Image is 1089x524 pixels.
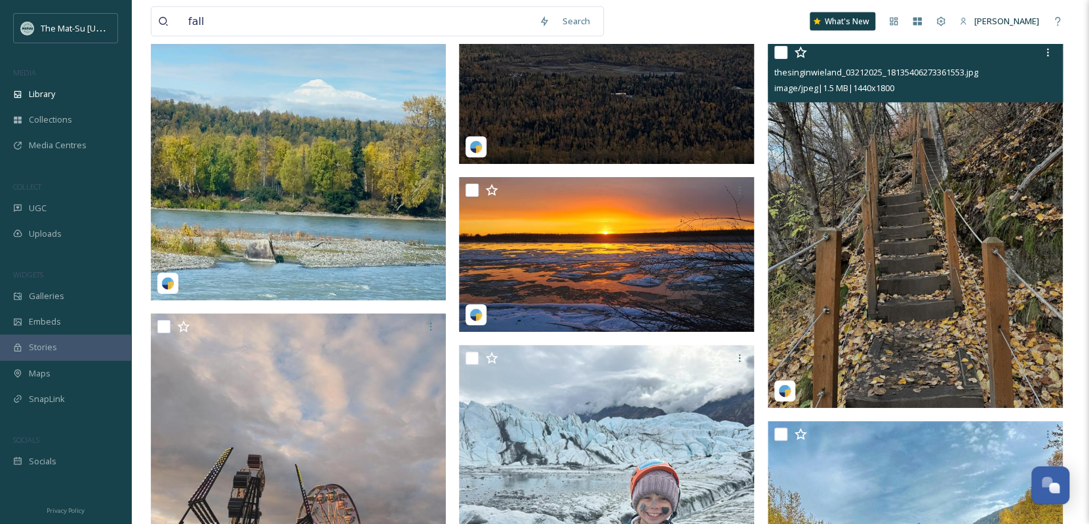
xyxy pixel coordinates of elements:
img: thesinginwieland_03212025_18135406273361553.jpg [768,39,1063,409]
img: snapsea-logo.png [161,277,174,290]
span: Library [29,88,55,100]
a: [PERSON_NAME] [953,9,1046,34]
span: SnapLink [29,393,65,405]
span: SOCIALS [13,435,39,445]
span: The Mat-Su [US_STATE] [41,22,132,34]
img: snapsea-logo.png [469,140,483,153]
img: crisler.kristi_03212025_18019852682604194.jpg [151,5,446,300]
span: Embeds [29,315,61,328]
span: thesinginwieland_03212025_18135406273361553.jpg [774,66,978,78]
span: Galleries [29,290,64,302]
span: Uploads [29,228,62,240]
span: [PERSON_NAME] [974,15,1039,27]
span: Media Centres [29,139,87,151]
span: image/jpeg | 1.5 MB | 1440 x 1800 [774,82,894,94]
span: UGC [29,202,47,214]
span: Collections [29,113,72,126]
span: WIDGETS [13,270,43,279]
img: snapsea-logo.png [778,384,791,397]
img: Social_thumbnail.png [21,22,34,35]
a: Privacy Policy [47,502,85,517]
button: Open Chat [1031,466,1069,504]
span: Maps [29,367,50,380]
a: What's New [810,12,875,31]
input: Search your library [182,7,532,36]
span: COLLECT [13,182,41,191]
span: Stories [29,341,57,353]
span: Privacy Policy [47,506,85,515]
div: Search [556,9,597,34]
span: MEDIA [13,68,36,77]
img: andoreniii_03212025_17861444570262750.jpg [459,177,754,332]
span: Socials [29,455,56,468]
img: snapsea-logo.png [469,308,483,321]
